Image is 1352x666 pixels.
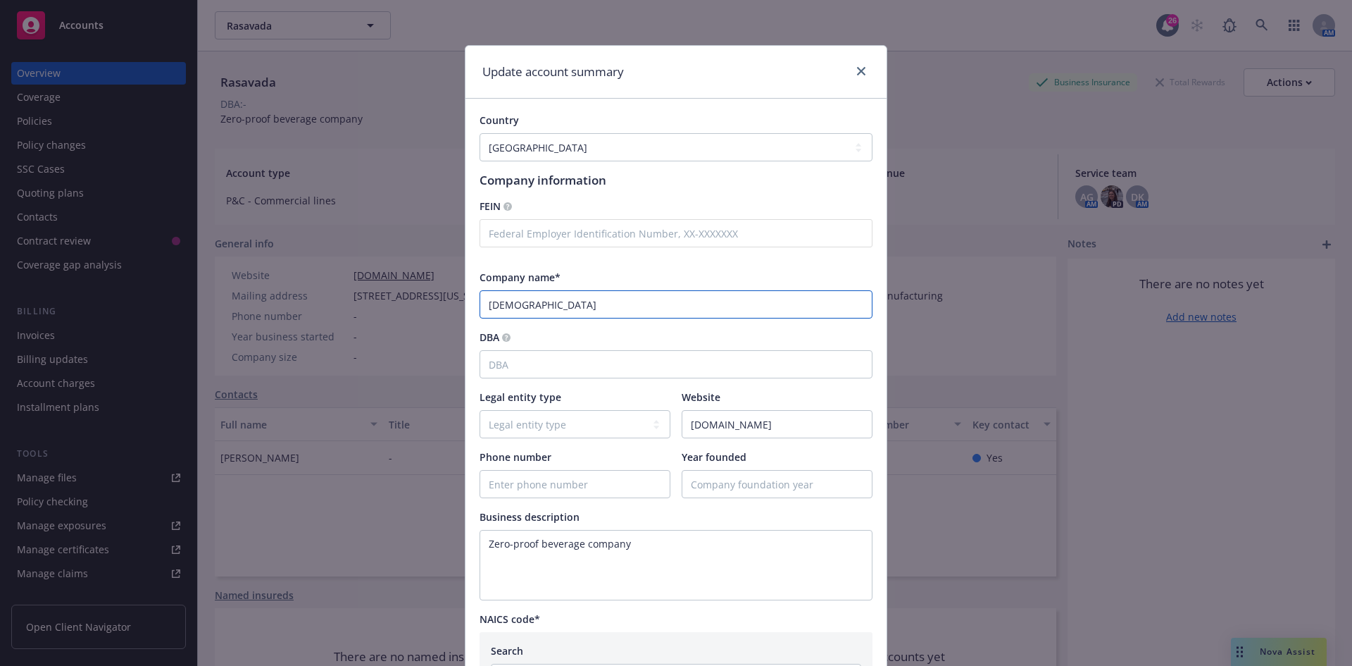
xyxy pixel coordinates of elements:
span: Legal entity type [480,390,561,404]
textarea: Enter business description [480,530,872,600]
h1: Update account summary [482,63,624,81]
span: FEIN [480,199,501,213]
span: Website [682,390,720,404]
span: Country [480,113,519,127]
span: Company name* [480,271,561,284]
h1: Company information [480,173,872,187]
span: Business description [480,510,580,524]
span: NAICS code* [480,612,540,626]
span: Search [491,644,523,658]
input: DBA [480,350,872,378]
input: Enter phone number [480,471,670,498]
a: close [853,63,870,80]
input: Company name [480,290,872,319]
span: Phone number [480,450,551,464]
input: Federal Employer Identification Number, XX-XXXXXXX [480,219,872,247]
input: Enter URL [682,411,872,438]
input: Company foundation year [682,471,872,498]
span: DBA [480,331,499,344]
span: Year founded [682,450,746,464]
